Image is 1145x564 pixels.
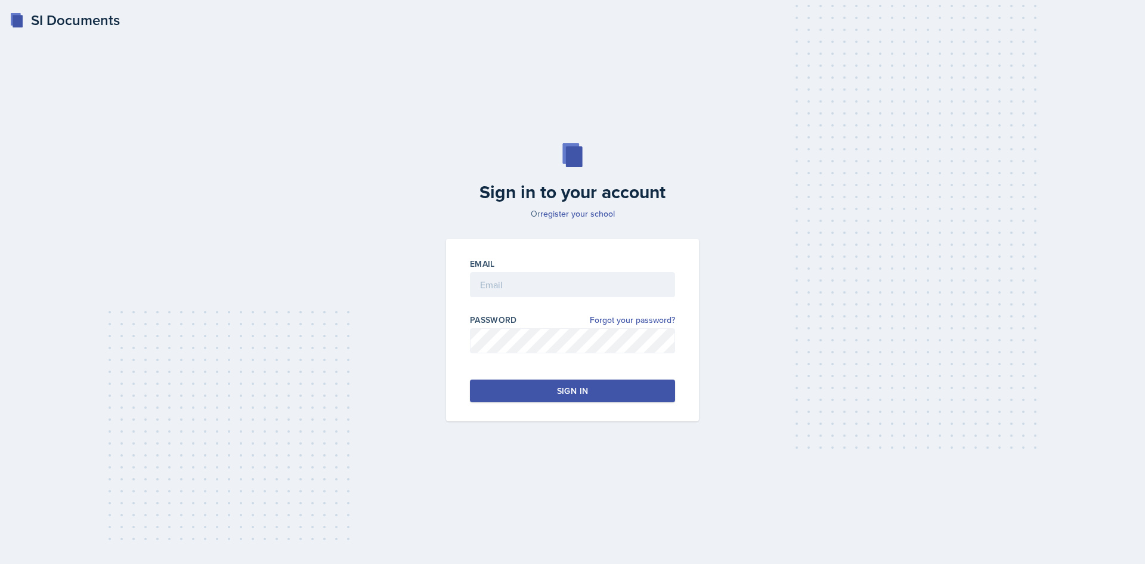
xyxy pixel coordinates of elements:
label: Email [470,258,495,270]
h2: Sign in to your account [439,181,706,203]
input: Email [470,272,675,297]
a: register your school [540,208,615,220]
a: SI Documents [10,10,120,31]
a: Forgot your password? [590,314,675,326]
label: Password [470,314,517,326]
button: Sign in [470,380,675,402]
div: Sign in [557,385,588,397]
p: Or [439,208,706,220]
